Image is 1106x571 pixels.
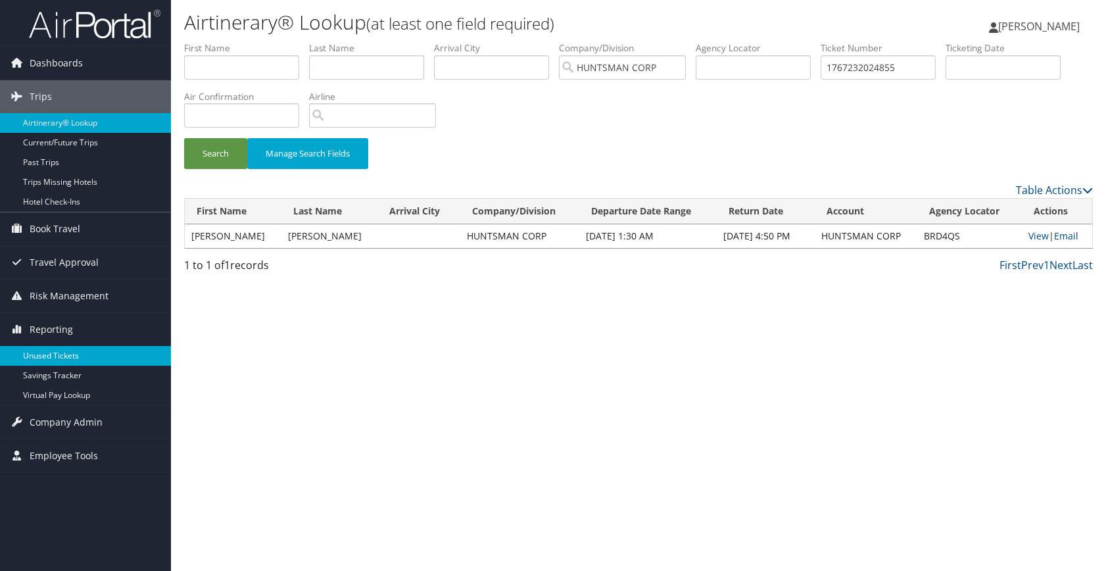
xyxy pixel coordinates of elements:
td: [DATE] 4:50 PM [717,224,815,248]
th: Actions [1022,199,1092,224]
span: Reporting [30,313,73,346]
label: Ticketing Date [946,41,1070,55]
span: Dashboards [30,47,83,80]
td: BRD4QS [917,224,1022,248]
label: Last Name [309,41,434,55]
span: 1 [224,258,230,272]
span: Book Travel [30,212,80,245]
label: Ticket Number [821,41,946,55]
div: 1 to 1 of records [184,257,397,280]
button: Manage Search Fields [247,138,368,169]
span: Travel Approval [30,246,99,279]
td: HUNTSMAN CORP [460,224,579,248]
th: Arrival City: activate to sort column ascending [377,199,460,224]
span: Risk Management [30,280,108,312]
a: Email [1054,230,1078,242]
span: Company Admin [30,406,103,439]
th: Company/Division [460,199,579,224]
label: First Name [184,41,309,55]
td: [DATE] 1:30 AM [579,224,717,248]
a: Next [1049,258,1072,272]
label: Arrival City [434,41,559,55]
a: Last [1072,258,1093,272]
th: Account: activate to sort column ascending [815,199,918,224]
h1: Airtinerary® Lookup [184,9,790,36]
a: Prev [1021,258,1044,272]
a: 1 [1044,258,1049,272]
td: HUNTSMAN CORP [815,224,918,248]
a: First [999,258,1021,272]
span: [PERSON_NAME] [998,19,1080,34]
button: Search [184,138,247,169]
a: Table Actions [1016,183,1093,197]
th: Departure Date Range: activate to sort column ascending [579,199,717,224]
span: Employee Tools [30,439,98,472]
td: [PERSON_NAME] [185,224,281,248]
span: Trips [30,80,52,113]
th: Agency Locator: activate to sort column ascending [917,199,1022,224]
td: [PERSON_NAME] [281,224,378,248]
a: View [1028,230,1049,242]
label: Airline [309,90,446,103]
img: airportal-logo.png [29,9,160,39]
small: (at least one field required) [366,12,554,34]
a: [PERSON_NAME] [989,7,1093,46]
th: Return Date: activate to sort column ascending [717,199,815,224]
label: Agency Locator [696,41,821,55]
label: Air Confirmation [184,90,309,103]
td: | [1022,224,1092,248]
th: Last Name: activate to sort column ascending [281,199,378,224]
th: First Name: activate to sort column ascending [185,199,281,224]
label: Company/Division [559,41,696,55]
